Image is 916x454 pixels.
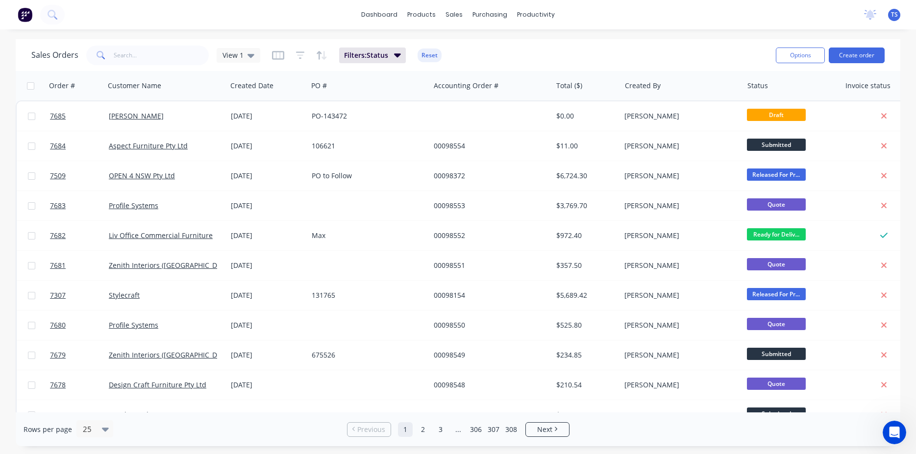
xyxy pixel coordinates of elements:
[556,141,614,151] div: $11.00
[50,311,109,340] a: 7680
[109,380,206,389] a: Design Craft Furniture Pty Ltd
[556,380,614,390] div: $210.54
[109,350,257,359] a: Zenith Interiors ([GEOGRAPHIC_DATA]) Pty Ltd
[556,171,614,181] div: $6,724.30
[747,228,806,240] span: Ready for Deliv...
[31,50,78,60] h1: Sales Orders
[747,407,806,420] span: Submitted
[883,421,906,444] iframe: Intercom live chat
[434,141,543,151] div: 00098554
[223,50,244,60] span: View 1
[312,141,421,151] div: 106621
[231,261,304,270] div: [DATE]
[891,10,898,19] span: TS
[747,81,768,91] div: Status
[231,320,304,330] div: [DATE]
[418,48,442,62] button: Reset
[434,410,543,420] div: 00098547
[625,81,661,91] div: Created By
[109,290,140,300] a: Stylecraft
[231,141,304,151] div: [DATE]
[624,171,733,181] div: [PERSON_NAME]
[231,410,304,420] div: [DATE]
[231,231,304,240] div: [DATE]
[50,131,109,161] a: 7684
[50,350,66,360] span: 7679
[18,7,32,22] img: Factory
[312,350,421,360] div: 675526
[402,7,441,22] div: products
[434,350,543,360] div: 00098549
[433,422,448,437] a: Page 3
[776,48,825,63] button: Options
[747,258,806,270] span: Quote
[50,320,66,330] span: 7680
[747,168,806,181] span: Released For Pr...
[434,290,543,300] div: 00098154
[231,380,304,390] div: [DATE]
[231,350,304,360] div: [DATE]
[469,422,483,437] a: Page 306
[339,48,406,63] button: Filters:Status
[50,281,109,310] a: 7307
[747,198,806,211] span: Quote
[312,231,421,240] div: Max
[486,422,501,437] a: Page 307
[50,101,109,131] a: 7685
[434,380,543,390] div: 00098548
[556,261,614,270] div: $357.50
[624,111,733,121] div: [PERSON_NAME]
[357,425,385,434] span: Previous
[556,290,614,300] div: $5,689.42
[50,400,109,430] a: 7677
[624,141,733,151] div: [PERSON_NAME]
[504,422,519,437] a: Page 308
[109,171,175,180] a: OPEN 4 NSW Pty Ltd
[556,111,614,121] div: $0.00
[829,48,885,63] button: Create order
[347,425,391,434] a: Previous page
[434,231,543,240] div: 00098552
[556,231,614,240] div: $972.40
[624,231,733,240] div: [PERSON_NAME]
[556,81,582,91] div: Total ($)
[109,410,160,419] a: Interloc Lockers
[50,261,66,270] span: 7681
[50,370,109,400] a: 7678
[108,81,161,91] div: Customer Name
[311,81,327,91] div: PO #
[312,171,421,181] div: PO to Follow
[556,320,614,330] div: $525.80
[624,350,733,360] div: [PERSON_NAME]
[231,171,304,181] div: [DATE]
[845,81,891,91] div: Invoice status
[747,109,806,121] span: Draft
[109,231,213,240] a: Liv Office Commercial Furniture
[50,191,109,220] a: 7683
[747,378,806,390] span: Quote
[50,171,66,181] span: 7509
[434,201,543,211] div: 00098553
[624,410,733,420] div: [PERSON_NAME]
[556,350,614,360] div: $234.85
[109,111,164,120] a: [PERSON_NAME]
[434,81,498,91] div: Accounting Order #
[50,290,66,300] span: 7307
[231,111,304,121] div: [DATE]
[624,290,733,300] div: [PERSON_NAME]
[50,340,109,370] a: 7679
[312,410,421,420] div: PO149286
[434,171,543,181] div: 00098372
[747,318,806,330] span: Quote
[312,290,421,300] div: 131765
[344,50,388,60] span: Filters: Status
[50,201,66,211] span: 7683
[356,7,402,22] a: dashboard
[398,422,413,437] a: Page 1 is your current page
[50,111,66,121] span: 7685
[109,320,158,330] a: Profile Systems
[526,425,569,434] a: Next page
[451,422,466,437] a: Jump forward
[50,251,109,280] a: 7681
[624,261,733,270] div: [PERSON_NAME]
